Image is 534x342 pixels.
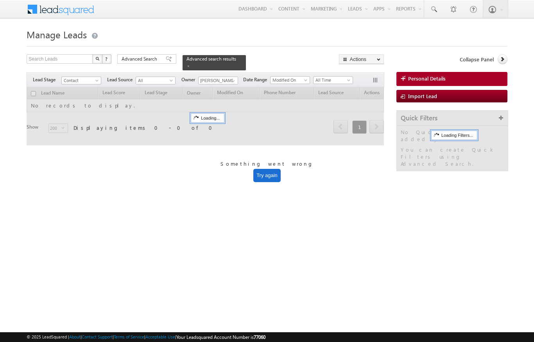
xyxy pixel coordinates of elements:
button: Try again [253,169,281,182]
span: 77060 [254,334,265,340]
span: Advanced Search [122,56,159,63]
button: ? [102,54,111,64]
span: Manage Leads [27,28,87,41]
a: Contact [61,77,101,84]
span: ? [105,56,109,62]
span: All [136,77,173,84]
span: Something went wrong [220,160,314,167]
a: All [136,77,176,84]
a: Acceptable Use [145,334,175,339]
span: Owner [181,76,198,83]
a: Show All Items [228,77,237,85]
span: Collapse Panel [460,56,494,63]
span: Contact [62,77,99,84]
span: Date Range [243,76,270,83]
a: Contact Support [82,334,113,339]
span: All Time [314,77,351,84]
span: Advanced search results [186,56,236,62]
img: Search [95,57,99,61]
span: Lead Stage [33,76,61,83]
a: Personal Details [396,72,507,86]
a: About [69,334,81,339]
a: Modified On [270,76,310,84]
span: Modified On [271,77,308,84]
input: Type to Search [198,77,238,84]
span: © 2025 LeadSquared | | | | | [27,333,265,341]
div: Loading Filters... [431,131,477,140]
span: Your Leadsquared Account Number is [176,334,265,340]
a: Terms of Service [114,334,144,339]
span: Lead Source [107,76,136,83]
a: All Time [313,76,353,84]
span: Personal Details [408,75,446,82]
button: Actions [339,54,384,64]
div: Loading... [191,113,224,123]
span: Import Lead [408,93,437,99]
